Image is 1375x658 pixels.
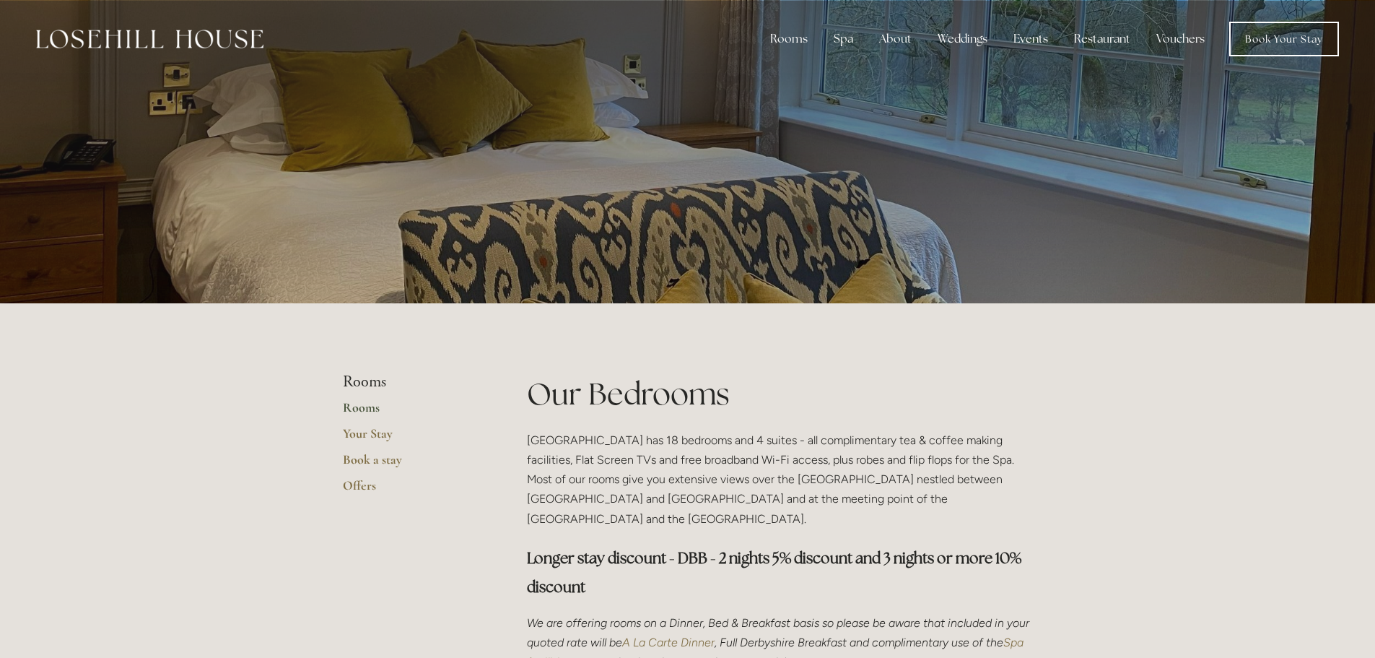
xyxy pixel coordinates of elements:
[527,430,1033,529] p: [GEOGRAPHIC_DATA] has 18 bedrooms and 4 suites - all complimentary tea & coffee making facilities...
[343,373,481,391] li: Rooms
[527,373,1033,415] h1: Our Bedrooms
[759,25,819,53] div: Rooms
[1229,22,1339,56] a: Book Your Stay
[343,477,481,503] a: Offers
[1062,25,1142,53] div: Restaurant
[527,616,1032,649] em: We are offering rooms on a Dinner, Bed & Breakfast basis so please be aware that included in your...
[343,451,481,477] a: Book a stay
[926,25,999,53] div: Weddings
[343,425,481,451] a: Your Stay
[1145,25,1216,53] a: Vouchers
[1002,25,1060,53] div: Events
[868,25,923,53] div: About
[527,548,1024,597] strong: Longer stay discount - DBB - 2 nights 5% discount and 3 nights or more 10% discount
[622,636,715,649] a: A La Carte Dinner
[343,399,481,425] a: Rooms
[36,30,263,48] img: Losehill House
[822,25,865,53] div: Spa
[715,636,1003,649] em: , Full Derbyshire Breakfast and complimentary use of the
